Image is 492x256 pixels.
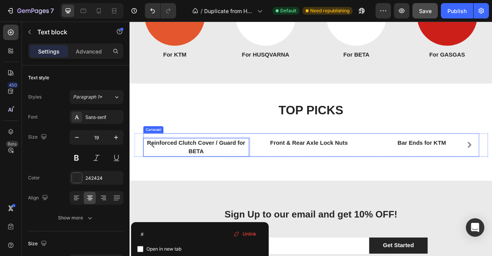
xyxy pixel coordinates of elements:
div: Color [28,174,40,181]
div: Sans-serif [85,114,121,121]
span: Default [280,7,296,14]
p: Front & Rear Axle Lock Nuts [161,149,294,160]
p: Settings [38,47,60,55]
div: 450 [7,82,18,88]
button: Publish [441,3,473,18]
p: Advanced [76,47,102,55]
input: Paste link here [137,228,263,241]
p: Bar Ends for KTM [305,149,438,160]
div: Publish [447,7,467,15]
span: Duplicate from Homepage [204,7,254,15]
h3: For BETA [237,37,340,48]
p: 7 [50,6,54,15]
span: Open in new tab [146,244,181,254]
div: Open Intercom Messenger [466,218,484,237]
button: 7 [3,3,57,18]
div: Rich Text Editor. Editing area: main [161,148,295,161]
div: Rich Text Editor. Editing area: main [17,148,151,172]
p: Text block [37,27,103,37]
h3: For GASGAS [352,37,456,48]
span: Save [419,8,432,14]
div: 242424 [85,175,121,182]
span: Sign Up to our email and get 10% OFF! [121,239,341,252]
iframe: Design area [130,22,492,256]
button: Show more [28,211,123,225]
div: Beta [6,141,18,147]
p: Reinforced Clutch Cover / Guard for BETA [18,149,151,171]
div: Size [28,239,48,249]
div: Size [28,132,48,142]
button: Carousel Back Arrow [23,151,35,163]
div: Styles [28,94,42,100]
span: Paragraph 1* [73,94,102,100]
span: Need republishing [310,7,349,14]
div: Text style [28,74,49,81]
div: Font [28,114,38,120]
div: Undo/Redo [145,3,176,18]
div: Show more [58,214,94,222]
h2: TOP PICKS [6,102,455,124]
button: Paragraph 1* [70,90,123,104]
span: Unlink [243,231,256,238]
button: Save [412,3,438,18]
button: Carousel Next Arrow [426,151,438,163]
div: Carousel [18,134,41,141]
span: / [201,7,203,15]
div: Align [28,193,50,203]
